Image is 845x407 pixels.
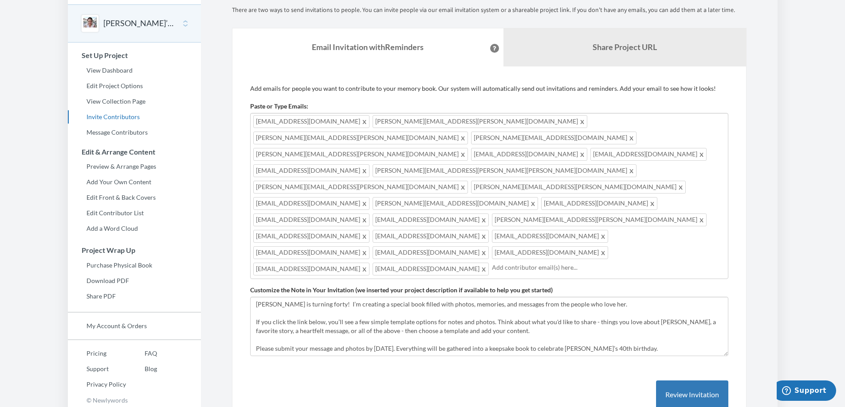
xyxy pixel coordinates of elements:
a: Blog [126,362,157,376]
a: FAQ [126,347,157,360]
span: [EMAIL_ADDRESS][DOMAIN_NAME] [471,148,587,161]
span: [EMAIL_ADDRESS][DOMAIN_NAME] [492,230,608,243]
h3: Edit & Arrange Content [68,148,201,156]
a: Message Contributors [68,126,201,139]
span: [PERSON_NAME][EMAIL_ADDRESS][PERSON_NAME][DOMAIN_NAME] [492,213,707,226]
span: [EMAIL_ADDRESS][DOMAIN_NAME] [492,246,608,259]
span: [EMAIL_ADDRESS][DOMAIN_NAME] [373,263,489,275]
a: Add a Word Cloud [68,222,201,235]
a: My Account & Orders [68,319,201,333]
strong: Email Invitation with Reminders [312,42,424,52]
span: [EMAIL_ADDRESS][DOMAIN_NAME] [253,263,369,275]
h3: Project Wrap Up [68,246,201,254]
span: [EMAIL_ADDRESS][DOMAIN_NAME] [253,197,369,210]
b: Share Project URL [593,42,657,52]
a: Edit Contributor List [68,206,201,220]
span: [EMAIL_ADDRESS][DOMAIN_NAME] [253,230,369,243]
a: Pricing [68,347,126,360]
p: There are two ways to send invitations to people. You can invite people via our email invitation ... [232,6,747,15]
label: Paste or Type Emails: [250,102,308,111]
span: [PERSON_NAME][EMAIL_ADDRESS][DOMAIN_NAME] [471,132,637,144]
a: Add Your Own Content [68,175,201,189]
span: [PERSON_NAME][EMAIL_ADDRESS][PERSON_NAME][DOMAIN_NAME] [253,132,468,144]
span: [EMAIL_ADDRESS][DOMAIN_NAME] [253,246,369,259]
span: [EMAIL_ADDRESS][DOMAIN_NAME] [541,197,657,210]
span: [EMAIL_ADDRESS][DOMAIN_NAME] [590,148,707,161]
span: [EMAIL_ADDRESS][DOMAIN_NAME] [373,213,489,226]
textarea: [PERSON_NAME] is turning forty, and I’m putting together a special book filled with photos, memor... [250,297,728,356]
a: View Dashboard [68,64,201,77]
a: Privacy Policy [68,378,126,391]
button: [PERSON_NAME]’s 40th [103,18,175,29]
label: Customize the Note in Your Invitation (we inserted your project description if available to help ... [250,286,553,295]
span: [PERSON_NAME][EMAIL_ADDRESS][PERSON_NAME][PERSON_NAME][DOMAIN_NAME] [373,164,637,177]
a: Preview & Arrange Pages [68,160,201,173]
a: Purchase Physical Book [68,259,201,272]
span: [PERSON_NAME][EMAIL_ADDRESS][PERSON_NAME][DOMAIN_NAME] [253,181,468,194]
a: Support [68,362,126,376]
span: [PERSON_NAME][EMAIL_ADDRESS][DOMAIN_NAME] [373,197,538,210]
span: [PERSON_NAME][EMAIL_ADDRESS][PERSON_NAME][DOMAIN_NAME] [471,181,686,194]
a: Download PDF [68,274,201,287]
span: [EMAIL_ADDRESS][DOMAIN_NAME] [373,246,489,259]
span: [PERSON_NAME][EMAIL_ADDRESS][PERSON_NAME][DOMAIN_NAME] [253,148,468,161]
iframe: Opens a widget where you can chat to one of our agents [777,380,836,403]
a: Invite Contributors [68,110,201,124]
a: Share PDF [68,290,201,303]
h3: Set Up Project [68,51,201,59]
p: Add emails for people you want to contribute to your memory book. Our system will automatically s... [250,84,728,93]
a: View Collection Page [68,95,201,108]
input: Add contributor email(s) here... [492,263,723,272]
span: [EMAIL_ADDRESS][DOMAIN_NAME] [253,164,369,177]
span: [EMAIL_ADDRESS][DOMAIN_NAME] [253,115,369,128]
a: Edit Front & Back Covers [68,191,201,204]
span: [PERSON_NAME][EMAIL_ADDRESS][PERSON_NAME][DOMAIN_NAME] [373,115,587,128]
span: [EMAIL_ADDRESS][DOMAIN_NAME] [253,213,369,226]
span: [EMAIL_ADDRESS][DOMAIN_NAME] [373,230,489,243]
a: Edit Project Options [68,79,201,93]
p: © Newlywords [68,393,201,407]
